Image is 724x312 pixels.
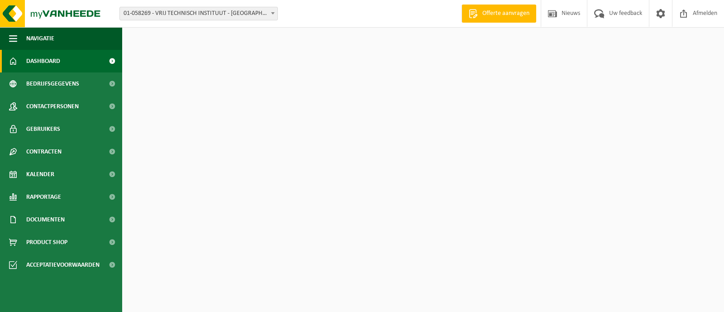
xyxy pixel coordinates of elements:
[120,7,277,20] span: 01-058269 - VRIJ TECHNISCH INSTITUUT - BRUGGE
[26,140,62,163] span: Contracten
[119,7,278,20] span: 01-058269 - VRIJ TECHNISCH INSTITUUT - BRUGGE
[26,186,61,208] span: Rapportage
[26,118,60,140] span: Gebruikers
[26,72,79,95] span: Bedrijfsgegevens
[480,9,532,18] span: Offerte aanvragen
[26,163,54,186] span: Kalender
[26,27,54,50] span: Navigatie
[26,231,67,254] span: Product Shop
[462,5,536,23] a: Offerte aanvragen
[26,50,60,72] span: Dashboard
[26,95,79,118] span: Contactpersonen
[26,208,65,231] span: Documenten
[26,254,100,276] span: Acceptatievoorwaarden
